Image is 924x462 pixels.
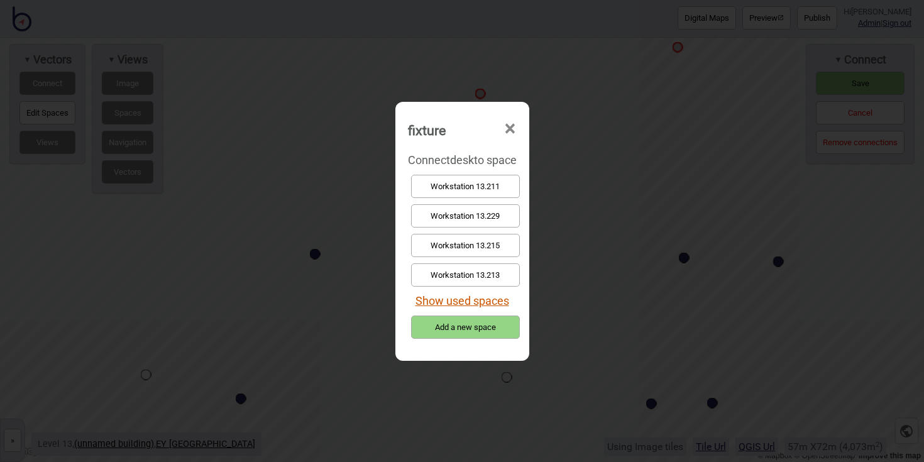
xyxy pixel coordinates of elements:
button: Workstation 13.229 [411,204,520,228]
button: Show used spaces [415,294,509,307]
button: Workstation 13.211 [411,175,520,198]
button: Workstation 13.213 [411,263,520,287]
span: × [503,108,517,150]
button: Add a new space [411,316,520,339]
button: Workstation 13.215 [411,234,520,257]
div: Connect desk to space [408,149,517,172]
div: fixture [408,117,446,144]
